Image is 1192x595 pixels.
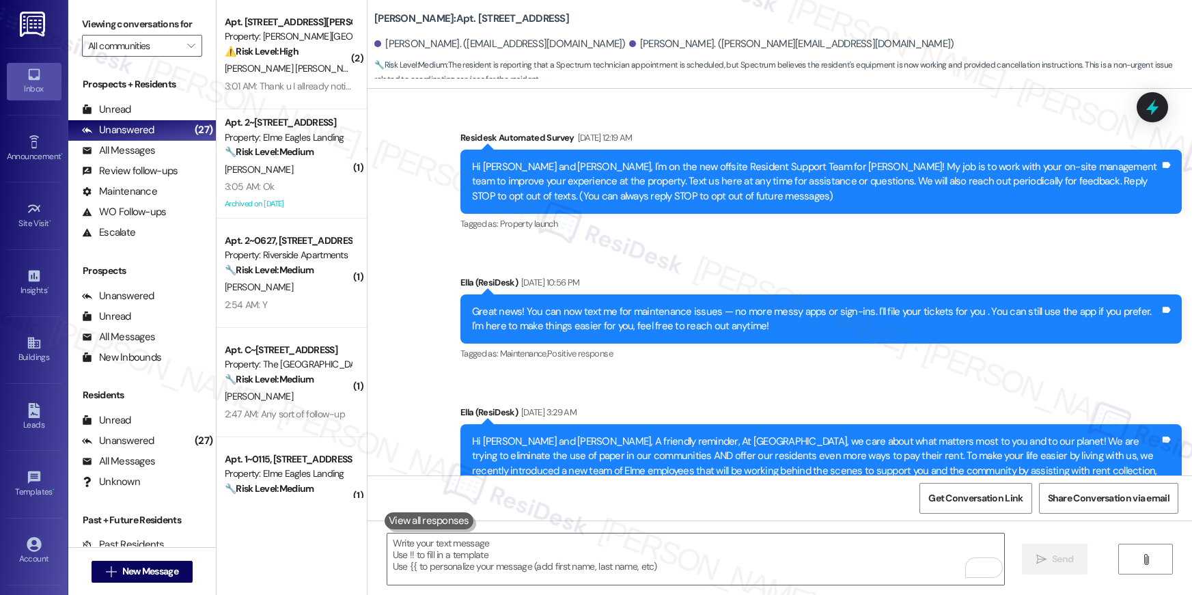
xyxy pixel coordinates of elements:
[374,59,447,70] strong: 🔧 Risk Level: Medium
[82,309,131,324] div: Unread
[7,533,61,570] a: Account
[374,37,626,51] div: [PERSON_NAME]. ([EMAIL_ADDRESS][DOMAIN_NAME])
[500,348,547,359] span: Maintenance ,
[225,281,293,293] span: [PERSON_NAME]
[225,62,363,74] span: [PERSON_NAME] [PERSON_NAME]
[919,483,1031,514] button: Get Conversation Link
[82,289,154,303] div: Unanswered
[82,475,140,489] div: Unknown
[225,163,293,176] span: [PERSON_NAME]
[7,197,61,234] a: Site Visit •
[82,225,135,240] div: Escalate
[460,130,1182,150] div: Residesk Automated Survey
[225,234,351,248] div: Apt. 2~0627, [STREET_ADDRESS]
[61,150,63,159] span: •
[82,102,131,117] div: Unread
[1022,544,1088,575] button: Send
[225,264,314,276] strong: 🔧 Risk Level: Medium
[225,146,314,158] strong: 🔧 Risk Level: Medium
[460,214,1182,234] div: Tagged as:
[374,58,1192,87] span: : The resident is reporting that a Spectrum technician appointment is scheduled, but Spectrum bel...
[928,491,1023,506] span: Get Conversation Link
[225,357,351,372] div: Property: The [GEOGRAPHIC_DATA]
[88,35,180,57] input: All communities
[7,63,61,100] a: Inbox
[518,275,579,290] div: [DATE] 10:56 PM
[82,330,155,344] div: All Messages
[49,217,51,226] span: •
[500,218,557,230] span: Property launch
[82,434,154,448] div: Unanswered
[82,205,166,219] div: WO Follow-ups
[225,80,562,92] div: 3:01 AM: Thank u I allready notified this morning at the complex office , but still waiting
[82,164,178,178] div: Review follow-ups
[1039,483,1178,514] button: Share Conversation via email
[7,399,61,436] a: Leads
[7,466,61,503] a: Templates •
[225,452,351,467] div: Apt. 1~0115, [STREET_ADDRESS]
[1052,552,1073,566] span: Send
[225,373,314,385] strong: 🔧 Risk Level: Medium
[1048,491,1169,506] span: Share Conversation via email
[225,408,345,420] div: 2:47 AM: Any sort of follow-up
[1036,554,1047,565] i: 
[547,348,613,359] span: Positive response
[53,485,55,495] span: •
[122,564,178,579] span: New Message
[82,123,154,137] div: Unanswered
[387,534,1004,585] textarea: To enrich screen reader interactions, please activate Accessibility in Grammarly extension settings
[225,299,267,311] div: 2:54 AM: Y
[225,15,351,29] div: Apt. [STREET_ADDRESS][PERSON_NAME]
[460,344,1182,363] div: Tagged as:
[225,45,299,57] strong: ⚠️ Risk Level: High
[223,195,352,212] div: Archived on [DATE]
[225,248,351,262] div: Property: Riverside Apartments
[225,29,351,44] div: Property: [PERSON_NAME][GEOGRAPHIC_DATA]
[460,275,1182,294] div: Ella (ResiDesk)
[518,405,577,419] div: [DATE] 3:29 AM
[225,343,351,357] div: Apt. C~[STREET_ADDRESS]
[225,390,293,402] span: [PERSON_NAME]
[7,331,61,368] a: Buildings
[82,143,155,158] div: All Messages
[1141,554,1151,565] i: 
[187,40,195,51] i: 
[472,305,1160,334] div: Great news! You can now text me for maintenance issues — no more messy apps or sign-ins. I'll fil...
[472,160,1160,204] div: Hi [PERSON_NAME] and [PERSON_NAME], I'm on the new offsite Resident Support Team for [PERSON_NAME...
[225,130,351,145] div: Property: Elme Eagles Landing
[82,14,202,35] label: Viewing conversations for
[68,513,216,527] div: Past + Future Residents
[82,538,165,552] div: Past Residents
[225,482,314,495] strong: 🔧 Risk Level: Medium
[68,388,216,402] div: Residents
[68,264,216,278] div: Prospects
[82,350,161,365] div: New Inbounds
[82,413,131,428] div: Unread
[191,120,216,141] div: (27)
[629,37,954,51] div: [PERSON_NAME]. ([PERSON_NAME][EMAIL_ADDRESS][DOMAIN_NAME])
[82,454,155,469] div: All Messages
[47,283,49,293] span: •
[374,12,569,26] b: [PERSON_NAME]: Apt. [STREET_ADDRESS]
[225,467,351,481] div: Property: Elme Eagles Landing
[7,264,61,301] a: Insights •
[106,566,116,577] i: 
[20,12,48,37] img: ResiDesk Logo
[68,77,216,92] div: Prospects + Residents
[225,180,274,193] div: 3:05 AM: Ok
[574,130,633,145] div: [DATE] 12:19 AM
[460,405,1182,424] div: Ella (ResiDesk)
[82,184,157,199] div: Maintenance
[225,115,351,130] div: Apt. 2~[STREET_ADDRESS]
[191,430,216,452] div: (27)
[92,561,193,583] button: New Message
